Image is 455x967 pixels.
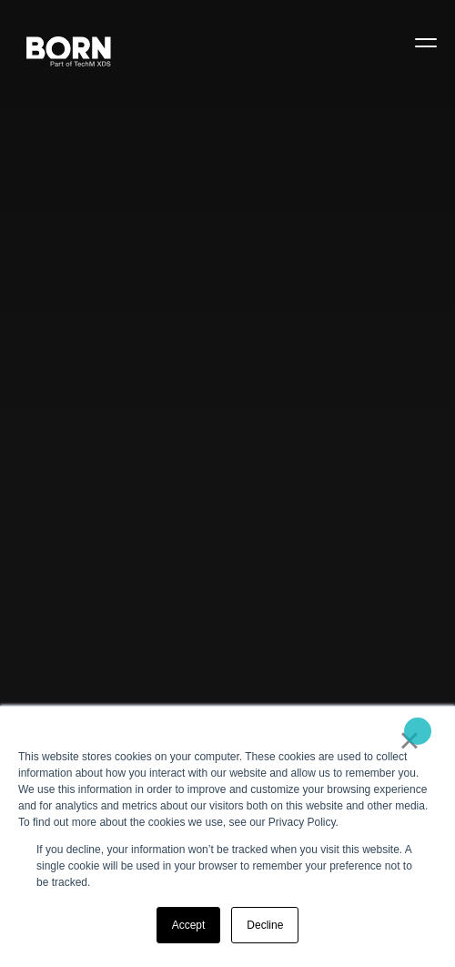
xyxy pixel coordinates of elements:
a: × [399,732,420,748]
a: Decline [231,907,298,943]
p: If you decline, your information won’t be tracked when you visit this website. A single cookie wi... [36,841,419,891]
button: Open [404,23,448,61]
a: Accept [157,907,221,943]
div: This website stores cookies on your computer. These cookies are used to collect information about... [18,748,437,830]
